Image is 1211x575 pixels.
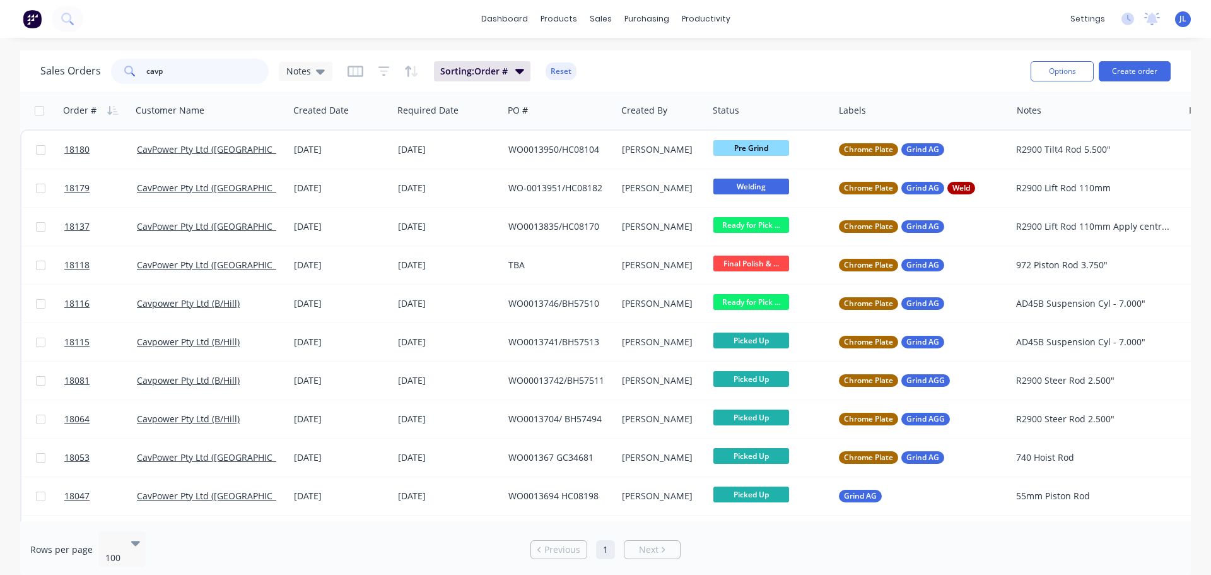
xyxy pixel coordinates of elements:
div: Status [713,104,739,117]
input: Search... [146,59,269,84]
div: [PERSON_NAME] [622,374,699,387]
div: Order # [63,104,97,117]
a: CavPower Pty Ltd ([GEOGRAPHIC_DATA]) [137,451,303,463]
a: 18179 [64,169,137,207]
div: 740 Hoist Rod [1016,451,1169,464]
div: 100 [105,552,123,564]
a: 18137 [64,208,137,246]
div: R2900 Steer Rod 2.500" [1016,413,1169,425]
div: [DATE] [294,143,388,156]
div: R2900 Lift Rod 110mm [1016,182,1169,194]
div: Customer Name [136,104,204,117]
span: Sorting: Order # [440,65,508,78]
div: AD45B Suspension Cyl - 7.000" [1016,297,1169,310]
span: Picked Up [713,487,789,502]
button: Chrome PlateGrind AG [839,451,944,464]
div: R2900 Lift Rod 110mm Apply centre plate, recebntre, pre grind, HCP, final grind and polish [1016,220,1169,233]
div: [PERSON_NAME] [622,490,699,502]
button: Chrome PlateGrind AG [839,259,944,271]
span: Chrome Plate [844,143,893,156]
div: [PERSON_NAME] [622,259,699,271]
span: Picked Up [713,333,789,348]
button: Grind AG [839,490,882,502]
span: Pre Grind [713,140,789,156]
ul: Pagination [525,540,686,559]
div: R2900 Tilt4 Rod 5.500" [1016,143,1169,156]
div: [DATE] [398,182,498,194]
div: [DATE] [294,451,388,464]
div: [DATE] [398,259,498,271]
span: Next [639,543,658,556]
div: [DATE] [294,413,388,425]
span: Grind AG [906,297,939,310]
span: Chrome Plate [844,297,893,310]
span: 18053 [64,451,90,464]
div: Notes [1017,104,1041,117]
span: 18137 [64,220,90,233]
a: 18118 [64,246,137,284]
span: Rows per page [30,543,93,556]
div: [DATE] [398,451,498,464]
h1: Sales Orders [40,65,101,77]
div: settings [1064,9,1111,28]
div: [DATE] [294,374,388,387]
a: 18064 [64,400,137,438]
div: WO0013746/BH57510 [508,297,606,310]
span: Grind AG [906,182,939,194]
button: Chrome PlateGrind AGG [839,374,950,387]
span: Grind AGG [906,413,945,425]
a: CavPower Pty Ltd ([GEOGRAPHIC_DATA]) [137,220,303,232]
span: Chrome Plate [844,220,893,233]
div: AD45B Suspension Cyl - 7.000" [1016,336,1169,348]
div: R2900 Steer Rod 2.500" [1016,374,1169,387]
a: CavPower Pty Ltd ([GEOGRAPHIC_DATA]) [137,259,303,271]
span: Grind AG [906,336,939,348]
div: sales [583,9,618,28]
span: Ready for Pick ... [713,217,789,233]
div: productivity [676,9,737,28]
span: Chrome Plate [844,451,893,464]
a: CavPower Pty Ltd ([GEOGRAPHIC_DATA]) [137,490,303,502]
div: WO0013741/BH57513 [508,336,606,348]
div: [PERSON_NAME] [622,336,699,348]
div: Created By [621,104,667,117]
span: 18047 [64,490,90,502]
span: Picked Up [713,448,789,464]
span: JL [1179,13,1186,25]
button: Chrome PlateGrind AG [839,143,944,156]
div: [DATE] [398,336,498,348]
a: Page 1 is your current page [596,540,615,559]
button: Chrome PlateGrind AG [839,336,944,348]
span: Chrome Plate [844,259,893,271]
span: 18116 [64,297,90,310]
span: 18115 [64,336,90,348]
span: Picked Up [713,410,789,425]
div: WO001367 GC34681 [508,451,606,464]
div: purchasing [618,9,676,28]
span: 18081 [64,374,90,387]
a: Next page [624,543,680,556]
a: dashboard [475,9,534,28]
img: Factory [23,9,42,28]
div: [DATE] [398,297,498,310]
span: 18118 [64,259,90,271]
div: [DATE] [398,374,498,387]
div: [DATE] [398,490,498,502]
span: Welding [713,179,789,194]
div: [DATE] [294,297,388,310]
div: [DATE] [294,336,388,348]
a: 18115 [64,323,137,361]
span: Grind AG [906,143,939,156]
span: Grind AG [906,451,939,464]
span: 18064 [64,413,90,425]
span: Grind AGG [906,374,945,387]
div: WO0013835/HC08170 [508,220,606,233]
div: 55mm Piston Rod [1016,490,1169,502]
a: Cavpower Pty Ltd (B/Hill) [137,336,240,348]
div: [DATE] [398,413,498,425]
span: Final Polish & ... [713,256,789,271]
span: Grind AG [906,259,939,271]
span: Grind AG [844,490,877,502]
a: CavPower Pty Ltd ([GEOGRAPHIC_DATA]) [137,182,303,194]
div: WO-0013951/HC08182 [508,182,606,194]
